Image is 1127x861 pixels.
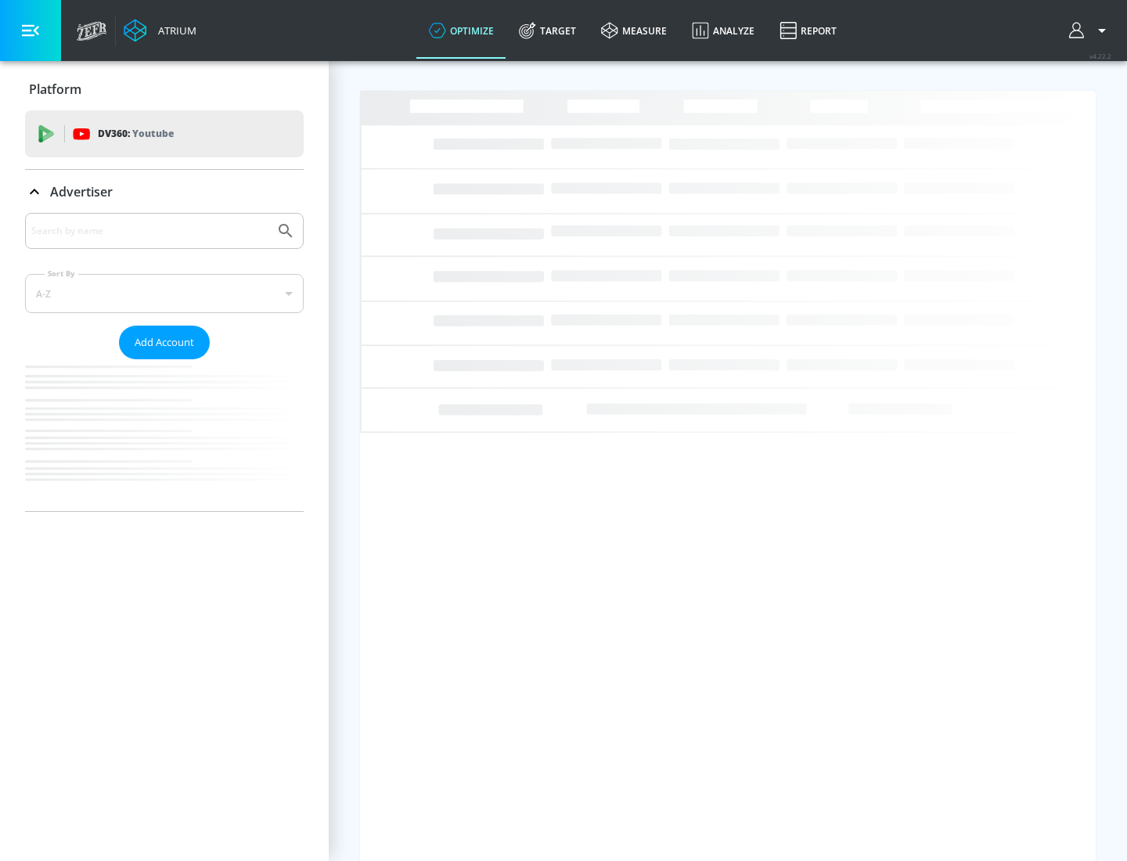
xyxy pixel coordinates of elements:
a: Atrium [124,19,196,42]
span: v 4.22.2 [1089,52,1111,60]
a: measure [589,2,679,59]
label: Sort By [45,268,78,279]
div: Advertiser [25,213,304,511]
a: Target [506,2,589,59]
div: Atrium [152,23,196,38]
div: Platform [25,67,304,111]
span: Add Account [135,333,194,351]
button: Add Account [119,326,210,359]
div: DV360: Youtube [25,110,304,157]
div: Advertiser [25,170,304,214]
p: Advertiser [50,183,113,200]
nav: list of Advertiser [25,359,304,511]
p: DV360: [98,125,174,142]
input: Search by name [31,221,268,241]
a: Analyze [679,2,767,59]
p: Youtube [132,125,174,142]
a: optimize [416,2,506,59]
p: Platform [29,81,81,98]
div: A-Z [25,274,304,313]
a: Report [767,2,849,59]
